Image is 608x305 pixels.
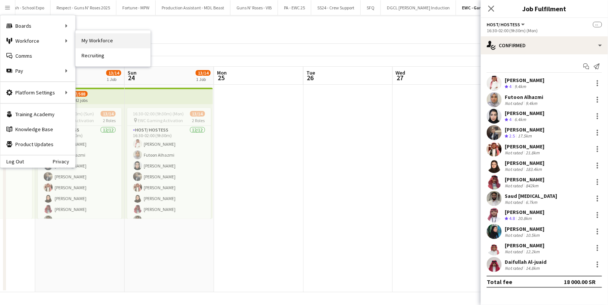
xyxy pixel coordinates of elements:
[487,22,526,27] button: Host/ Hostess
[593,22,602,27] span: --
[53,158,75,164] a: Privacy
[524,199,539,205] div: 6.7km
[524,166,543,172] div: 183.4km
[513,84,528,90] div: 9.4km
[305,73,315,82] span: 26
[138,118,183,123] span: EWC Gaming Activation
[487,22,520,27] span: Host/ Hostess
[0,33,75,48] div: Workforce
[505,242,544,249] div: [PERSON_NAME]
[196,70,211,76] span: 13/14
[230,0,278,15] button: Guns N' Roses - VIB
[513,117,528,123] div: 6.4km
[524,100,539,106] div: 9.4km
[487,28,602,33] div: 16:30-02:00 (9h30m) (Mon)
[133,111,184,117] span: 16:30-02:00 (9h30m) (Mon)
[217,69,227,76] span: Mon
[126,73,137,82] span: 24
[524,265,541,271] div: 14.8km
[216,73,227,82] span: 25
[306,69,315,76] span: Tue
[564,278,596,286] div: 18 000.00 SR
[505,150,524,155] div: Not rated
[505,249,524,254] div: Not rated
[0,48,75,63] a: Comms
[456,0,496,15] button: EWC - Gaming
[103,118,116,123] span: 2 Roles
[76,33,150,48] a: My Workforce
[0,85,75,100] div: Platform Settings
[524,183,540,188] div: 842km
[505,100,524,106] div: Not rated
[505,199,524,205] div: Not rated
[75,97,88,103] div: 42 jobs
[509,117,511,122] span: 4
[107,76,121,82] div: 1 Job
[156,0,230,15] button: Production Assistant - MDL Beast
[505,126,544,133] div: [PERSON_NAME]
[505,232,524,238] div: Not rated
[505,259,547,265] div: Daifullah Al-juaid
[0,107,75,122] a: Training Academy
[190,111,205,117] span: 13/14
[38,108,122,219] app-job-card: 16:30-02:00 (9h30m) (Sun)13/14 EWC Gaming Activation2 RolesHost/ Hostess12/1216:30-02:00 (9h30m)[...
[127,126,211,271] app-card-role: Host/ Hostess12/1216:30-02:00 (9h30m)[PERSON_NAME]Futoon Alhazmi[PERSON_NAME][PERSON_NAME][PERSON...
[509,84,511,89] span: 4
[0,18,75,33] div: Boards
[0,122,75,137] a: Knowledge Base
[128,69,137,76] span: Sun
[396,69,406,76] span: Wed
[516,133,533,139] div: 17.5km
[505,226,544,232] div: [PERSON_NAME]
[505,77,544,84] div: [PERSON_NAME]
[487,278,512,286] div: Total fee
[51,0,116,15] button: Respect - Guns N' Roses 2025
[76,48,150,63] a: Recruiting
[381,0,456,15] button: DGCL [PERSON_NAME] Induction
[68,91,88,97] span: 567/588
[361,0,381,15] button: SFQ
[505,94,543,100] div: Futoon Alhazmi
[505,183,524,188] div: Not rated
[505,193,557,199] div: Saud [MEDICAL_DATA]
[524,150,541,155] div: 21.8km
[196,76,210,82] div: 1 Job
[481,36,608,54] div: Confirmed
[524,249,541,254] div: 12.2km
[509,215,515,221] span: 4.8
[505,265,524,271] div: Not rated
[106,70,121,76] span: 13/14
[101,111,116,117] span: 13/14
[505,110,544,117] div: [PERSON_NAME]
[0,63,75,78] div: Pay
[311,0,361,15] button: SS24 - Crew Support
[0,158,24,164] a: Log Out
[127,108,211,219] app-job-card: 16:30-02:00 (9h30m) (Mon)13/14 EWC Gaming Activation2 RolesHost/ Hostess12/1216:30-02:00 (9h30m)[...
[192,118,205,123] span: 2 Roles
[278,0,311,15] button: PA - EWC 25
[0,137,75,152] a: Product Updates
[505,160,544,166] div: [PERSON_NAME]
[509,133,515,139] span: 2.5
[481,4,608,13] h3: Job Fulfilment
[516,215,533,222] div: 20.8km
[395,73,406,82] span: 27
[38,126,122,271] app-card-role: Host/ Hostess12/1216:30-02:00 (9h30m)[PERSON_NAME]Futoon Alhazmi[PERSON_NAME][PERSON_NAME][PERSON...
[116,0,156,15] button: Fortune - MPW
[524,232,541,238] div: 10.5km
[505,166,524,172] div: Not rated
[505,143,544,150] div: [PERSON_NAME]
[505,176,544,183] div: [PERSON_NAME]
[505,209,544,215] div: [PERSON_NAME]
